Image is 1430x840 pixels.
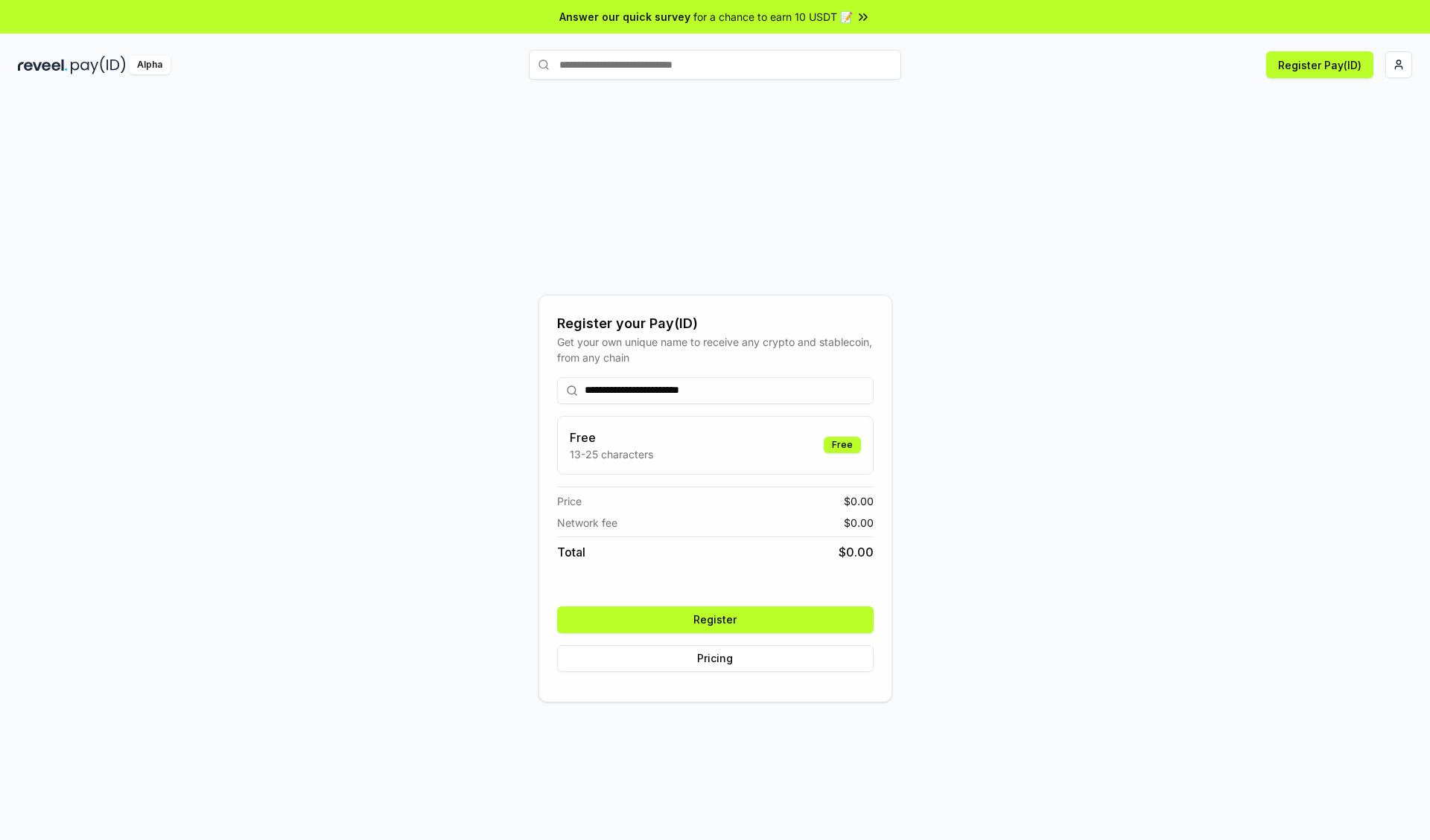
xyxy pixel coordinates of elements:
[557,334,874,365] div: Get your own unique name to receive any crypto and stablecoin, from any chain
[71,56,126,74] img: pay_id
[570,429,653,446] h3: Free
[557,645,874,672] button: Pricing
[844,493,874,509] span: $ 0.00
[559,9,690,25] span: Answer our quick survey
[129,56,171,74] div: Alpha
[839,543,874,561] span: $ 0.00
[18,56,68,74] img: reveel_dark
[844,515,874,530] span: $ 0.00
[557,543,585,561] span: Total
[824,437,861,453] div: Free
[557,313,874,334] div: Register your Pay(ID)
[1266,51,1373,78] button: Register Pay(ID)
[570,446,653,462] p: 13-25 characters
[557,493,582,509] span: Price
[693,9,853,25] span: for a chance to earn 10 USDT 📝
[557,606,874,633] button: Register
[557,515,617,530] span: Network fee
